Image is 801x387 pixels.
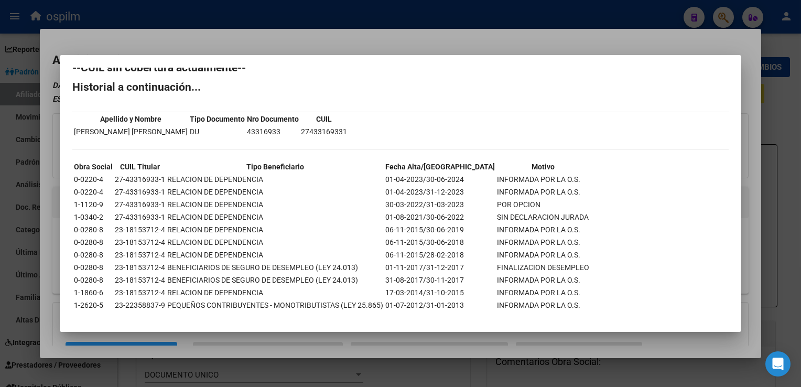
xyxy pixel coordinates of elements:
[114,161,166,173] th: CUIL Titular
[167,174,384,185] td: RELACION DE DEPENDENCIA
[300,113,348,125] th: CUIL
[496,186,590,198] td: INFORMADA POR LA O.S.
[496,287,590,298] td: INFORMADA POR LA O.S.
[496,224,590,235] td: INFORMADA POR LA O.S.
[496,211,590,223] td: SIN DECLARACION JURADA
[72,62,729,73] h2: --CUIL sin cobertura actualmente--
[496,274,590,286] td: INFORMADA POR LA O.S.
[385,211,495,223] td: 01-08-2021/30-06-2022
[189,126,245,137] td: DU
[73,199,113,210] td: 1-1120-9
[385,249,495,261] td: 06-11-2015/28-02-2018
[167,299,384,311] td: PEQUEÑOS CONTRIBUYENTES - MONOTRIBUTISTAS (LEY 25.865)
[496,262,590,273] td: FINALIZACION DESEMPLEO
[167,262,384,273] td: BENEFICIARIOS DE SEGURO DE DESEMPLEO (LEY 24.013)
[73,126,188,137] td: [PERSON_NAME] [PERSON_NAME]
[167,186,384,198] td: RELACION DE DEPENDENCIA
[385,161,495,173] th: Fecha Alta/[GEOGRAPHIC_DATA]
[300,126,348,137] td: 27433169331
[385,224,495,235] td: 06-11-2015/30-06-2019
[73,161,113,173] th: Obra Social
[385,236,495,248] td: 06-11-2015/30-06-2018
[385,287,495,298] td: 17-03-2014/31-10-2015
[496,174,590,185] td: INFORMADA POR LA O.S.
[167,249,384,261] td: RELACION DE DEPENDENCIA
[496,199,590,210] td: POR OPCION
[167,287,384,298] td: RELACION DE DEPENDENCIA
[167,274,384,286] td: BENEFICIARIOS DE SEGURO DE DESEMPLEO (LEY 24.013)
[114,236,166,248] td: 23-18153712-4
[246,126,299,137] td: 43316933
[73,287,113,298] td: 1-1860-6
[167,199,384,210] td: RELACION DE DEPENDENCIA
[73,186,113,198] td: 0-0220-4
[496,299,590,311] td: INFORMADA POR LA O.S.
[73,113,188,125] th: Apellido y Nombre
[385,262,495,273] td: 01-11-2017/31-12-2017
[385,174,495,185] td: 01-04-2023/30-06-2024
[114,174,166,185] td: 27-43316933-1
[73,262,113,273] td: 0-0280-8
[114,299,166,311] td: 23-22358837-9
[496,249,590,261] td: INFORMADA POR LA O.S.
[114,186,166,198] td: 27-43316933-1
[385,186,495,198] td: 01-04-2023/31-12-2023
[114,199,166,210] td: 27-43316933-1
[167,211,384,223] td: RELACION DE DEPENDENCIA
[114,262,166,273] td: 23-18153712-4
[72,82,729,92] h2: Historial a continuación...
[167,224,384,235] td: RELACION DE DEPENDENCIA
[496,161,590,173] th: Motivo
[189,113,245,125] th: Tipo Documento
[73,236,113,248] td: 0-0280-8
[73,274,113,286] td: 0-0280-8
[114,274,166,286] td: 23-18153712-4
[496,236,590,248] td: INFORMADA POR LA O.S.
[73,174,113,185] td: 0-0220-4
[114,249,166,261] td: 23-18153712-4
[765,351,791,377] div: Open Intercom Messenger
[385,199,495,210] td: 30-03-2022/31-03-2023
[167,236,384,248] td: RELACION DE DEPENDENCIA
[246,113,299,125] th: Nro Documento
[385,274,495,286] td: 31-08-2017/30-11-2017
[73,211,113,223] td: 1-0340-2
[73,299,113,311] td: 1-2620-5
[73,249,113,261] td: 0-0280-8
[73,224,113,235] td: 0-0280-8
[114,224,166,235] td: 23-18153712-4
[114,211,166,223] td: 27-43316933-1
[114,287,166,298] td: 23-18153712-4
[167,161,384,173] th: Tipo Beneficiario
[385,299,495,311] td: 01-07-2012/31-01-2013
